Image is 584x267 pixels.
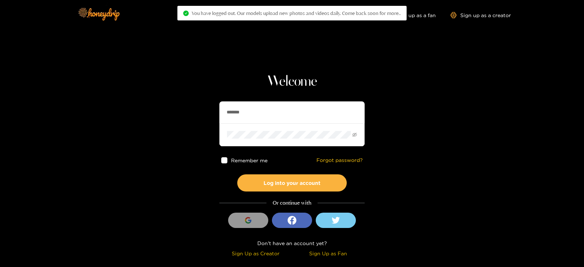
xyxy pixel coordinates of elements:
h1: Welcome [219,73,365,90]
a: Sign up as a fan [386,12,436,18]
div: Sign Up as Fan [294,249,363,258]
span: Remember me [231,158,268,163]
div: Sign Up as Creator [221,249,290,258]
span: You have logged out. Our models upload new photos and videos daily. Come back soon for more.. [192,10,401,16]
button: Log into your account [237,174,347,191]
div: Or continue with [219,199,365,207]
span: check-circle [183,11,189,16]
div: Don't have an account yet? [219,239,365,247]
a: Sign up as a creator [450,12,511,18]
a: Forgot password? [316,157,363,163]
span: eye-invisible [352,132,357,137]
